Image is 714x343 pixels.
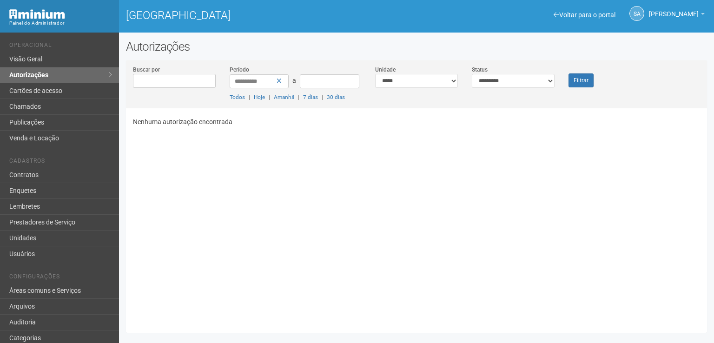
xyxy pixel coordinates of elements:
a: 30 dias [327,94,345,100]
li: Configurações [9,273,112,283]
h1: [GEOGRAPHIC_DATA] [126,9,410,21]
label: Unidade [375,66,396,74]
label: Período [230,66,249,74]
span: | [298,94,299,100]
span: | [269,94,270,100]
a: [PERSON_NAME] [649,12,705,19]
label: Status [472,66,488,74]
a: SA [629,6,644,21]
a: Voltar para o portal [554,11,615,19]
label: Buscar por [133,66,160,74]
span: Silvio Anjos [649,1,699,18]
span: a [292,77,296,84]
h2: Autorizações [126,40,707,53]
a: Amanhã [274,94,294,100]
li: Operacional [9,42,112,52]
img: Minium [9,9,65,19]
p: Nenhuma autorização encontrada [133,118,700,126]
a: Hoje [254,94,265,100]
a: Todos [230,94,245,100]
button: Filtrar [569,73,594,87]
span: | [249,94,250,100]
li: Cadastros [9,158,112,167]
div: Painel do Administrador [9,19,112,27]
span: | [322,94,323,100]
a: 7 dias [303,94,318,100]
